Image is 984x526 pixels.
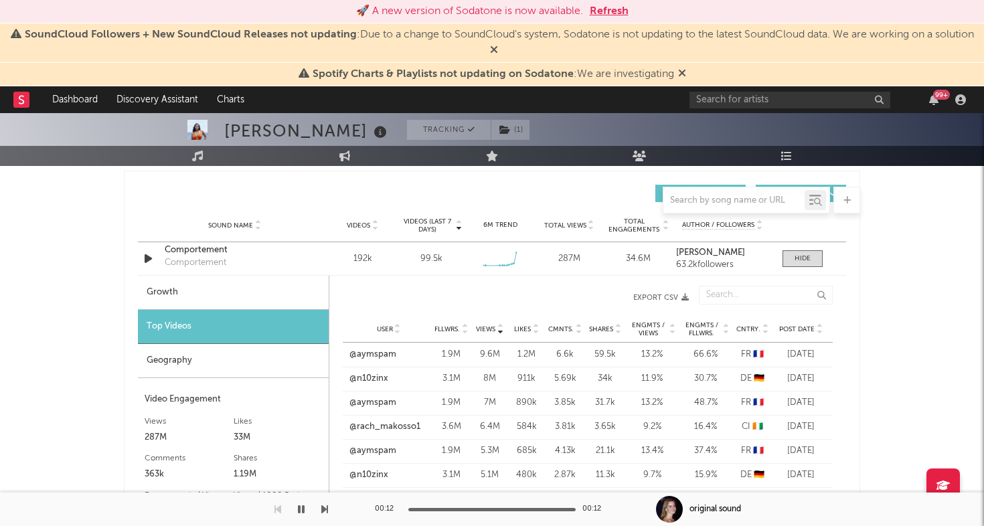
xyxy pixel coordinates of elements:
[776,420,826,434] div: [DATE]
[138,344,329,378] div: Geography
[588,444,622,458] div: 21.1k
[349,444,396,458] a: @aymspam
[476,325,495,333] span: Views
[548,372,582,385] div: 5.69k
[682,444,729,458] div: 37.4 %
[234,414,323,430] div: Likes
[165,244,305,257] div: Comportement
[234,466,323,483] div: 1.19M
[756,185,846,202] button: Official(37)
[349,420,420,434] a: @rach_makosso1
[434,348,468,361] div: 1.9M
[590,3,629,19] button: Refresh
[629,396,675,410] div: 13.2 %
[682,321,721,337] span: Engmts / Fllwrs.
[107,86,208,113] a: Discovery Assistant
[475,348,505,361] div: 9.6M
[165,256,226,270] div: Comportement
[754,470,764,479] span: 🇩🇪
[313,69,574,80] span: Spotify Charts & Playlists not updating on Sodatone
[629,468,675,482] div: 9.7 %
[682,396,729,410] div: 48.7 %
[349,396,396,410] a: @aymspam
[434,420,468,434] div: 3.6M
[676,260,769,270] div: 63.2k followers
[629,348,675,361] div: 13.2 %
[400,217,455,234] span: Videos (last 7 days)
[491,120,530,140] span: ( 1 )
[331,252,394,266] div: 192k
[629,321,667,337] span: Engmts / Views
[753,350,764,359] span: 🇫🇷
[25,29,974,40] span: : Due to a change to SoundCloud's system, Sodatone is not updating to the latest SoundCloud data....
[375,501,402,517] div: 00:12
[548,444,582,458] div: 4.13k
[753,398,764,407] span: 🇫🇷
[349,348,396,361] a: @aymspam
[754,374,764,383] span: 🇩🇪
[475,420,505,434] div: 6.4M
[420,252,442,266] div: 99.5k
[933,90,950,100] div: 99 +
[629,372,675,385] div: 11.9 %
[588,348,622,361] div: 59.5k
[736,444,769,458] div: FR
[349,372,388,385] a: @n10zinx
[929,94,938,105] button: 99+
[434,372,468,385] div: 3.1M
[689,92,890,108] input: Search for artists
[548,396,582,410] div: 3.85k
[145,466,234,483] div: 363k
[434,468,468,482] div: 3.1M
[511,420,542,434] div: 584k
[145,430,234,446] div: 287M
[588,396,622,410] div: 31.7k
[43,86,107,113] a: Dashboard
[678,69,686,80] span: Dismiss
[511,468,542,482] div: 480k
[682,348,729,361] div: 66.6 %
[682,420,729,434] div: 16.4 %
[475,468,505,482] div: 5.1M
[776,396,826,410] div: [DATE]
[145,487,234,503] div: Engagements / Views
[208,222,253,230] span: Sound Name
[776,444,826,458] div: [DATE]
[689,503,741,515] div: original sound
[548,325,574,333] span: Cmnts.
[538,252,600,266] div: 287M
[234,487,323,503] div: Views / 1000 Posts
[434,444,468,458] div: 1.9M
[145,414,234,430] div: Views
[514,325,531,333] span: Likes
[138,276,329,310] div: Growth
[682,468,729,482] div: 15.9 %
[736,372,769,385] div: DE
[511,348,542,361] div: 1.2M
[145,450,234,466] div: Comments
[511,396,542,410] div: 890k
[491,120,529,140] button: (1)
[548,348,582,361] div: 6.6k
[548,420,582,434] div: 3.81k
[475,396,505,410] div: 7M
[676,248,745,257] strong: [PERSON_NAME]
[776,372,826,385] div: [DATE]
[776,468,826,482] div: [DATE]
[349,468,388,482] a: @n10zinx
[138,310,329,344] div: Top Videos
[490,46,498,56] span: Dismiss
[607,217,661,234] span: Total Engagements
[234,430,323,446] div: 33M
[629,444,675,458] div: 13.4 %
[736,420,769,434] div: CI
[208,86,254,113] a: Charts
[469,220,531,230] div: 6M Trend
[736,468,769,482] div: DE
[511,372,542,385] div: 911k
[682,221,754,230] span: Author / Followers
[736,348,769,361] div: FR
[588,372,622,385] div: 34k
[589,325,613,333] span: Shares
[544,222,586,230] span: Total Views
